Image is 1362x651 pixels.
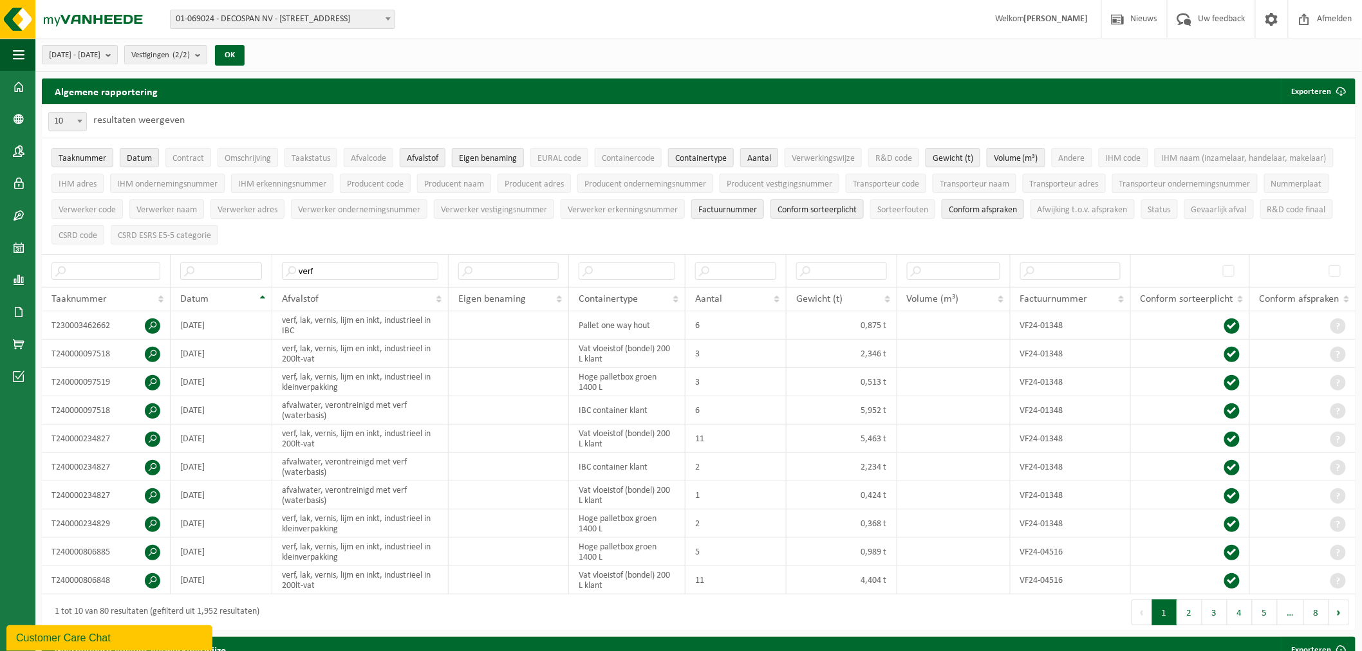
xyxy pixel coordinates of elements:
button: IHM codeIHM code: Activate to sort [1099,148,1148,167]
span: CSRD ESRS E5-5 categorie [118,231,211,241]
button: AantalAantal: Activate to sort [740,148,778,167]
span: Conform afspraken [949,205,1017,215]
span: Taaknummer [59,154,106,163]
span: IHM naam (inzamelaar, handelaar, makelaar) [1162,154,1327,163]
button: AndereAndere: Activate to sort [1052,148,1092,167]
td: T240000234827 [42,425,171,453]
td: 2 [686,509,787,538]
span: Vestigingen [131,46,190,65]
span: Afvalcode [351,154,386,163]
button: CSRD codeCSRD code: Activate to sort [51,225,104,244]
td: 2 [686,453,787,481]
button: Transporteur adresTransporteur adres: Activate to sort [1023,174,1106,193]
td: Vat vloeistof (bondel) 200 L klant [569,566,686,594]
button: Producent codeProducent code: Activate to sort [340,174,411,193]
td: verf, lak, vernis, lijm en inkt, industrieel in 200lt-vat [272,425,449,453]
td: T240000097518 [42,340,171,368]
button: Afwijking t.o.v. afsprakenAfwijking t.o.v. afspraken: Activate to sort [1031,199,1135,219]
td: T240000806848 [42,566,171,594]
td: verf, lak, vernis, lijm en inkt, industrieel in kleinverpakking [272,368,449,396]
span: IHM erkenningsnummer [238,179,326,189]
span: Producent ondernemingsnummer [584,179,706,189]
button: R&D code finaalR&amp;D code finaal: Activate to sort [1260,199,1333,219]
td: [DATE] [171,566,272,594]
td: verf, lak, vernis, lijm en inkt, industrieel in 200lt-vat [272,566,449,594]
button: SorteerfoutenSorteerfouten: Activate to sort [870,199,935,219]
button: 4 [1227,600,1253,625]
span: R&D code [875,154,912,163]
button: Transporteur codeTransporteur code: Activate to sort [846,174,926,193]
td: 1 [686,481,787,509]
span: Transporteur adres [1030,179,1099,189]
td: verf, lak, vernis, lijm en inkt, industrieel in kleinverpakking [272,538,449,566]
td: VF24-04516 [1011,566,1131,594]
span: Taaknummer [51,294,107,304]
button: OK [215,45,245,66]
span: IHM code [1106,154,1141,163]
td: 0,424 t [787,481,897,509]
span: Nummerplaat [1271,179,1322,189]
button: Verwerker adresVerwerker adres: Activate to sort [210,199,285,219]
td: 3 [686,368,787,396]
span: Datum [180,294,209,304]
button: Exporteren [1282,78,1354,104]
span: Factuurnummer [1020,294,1088,304]
td: [DATE] [171,425,272,453]
button: AfvalcodeAfvalcode: Activate to sort [344,148,393,167]
span: Aantal [747,154,771,163]
td: IBC container klant [569,396,686,425]
td: afvalwater, verontreinigd met verf (waterbasis) [272,481,449,509]
td: [DATE] [171,311,272,340]
span: Conform sorteerplicht [1141,294,1233,304]
span: Verwerker ondernemingsnummer [298,205,420,215]
button: IHM ondernemingsnummerIHM ondernemingsnummer: Activate to sort [110,174,225,193]
h2: Algemene rapportering [42,78,171,104]
span: Volume (m³) [994,154,1038,163]
span: Transporteur naam [940,179,1009,189]
td: VF24-04516 [1011,538,1131,566]
button: DatumDatum: Activate to invert sorting [120,148,159,167]
button: Producent naamProducent naam: Activate to sort [417,174,491,193]
td: 0,513 t [787,368,897,396]
button: Verwerker naamVerwerker naam: Activate to sort [129,199,204,219]
button: Next [1329,600,1349,625]
span: Verwerker vestigingsnummer [441,205,547,215]
span: Gewicht (t) [796,294,843,304]
span: Producent code [347,179,404,189]
span: IHM ondernemingsnummer [117,179,218,189]
td: Hoge palletbox groen 1400 L [569,538,686,566]
button: Producent ondernemingsnummerProducent ondernemingsnummer: Activate to sort [577,174,713,193]
button: Verwerker vestigingsnummerVerwerker vestigingsnummer: Activate to sort [434,199,554,219]
td: IBC container klant [569,453,686,481]
td: T230003462662 [42,311,171,340]
strong: [PERSON_NAME] [1024,14,1088,24]
td: T240000097518 [42,396,171,425]
span: CSRD code [59,231,97,241]
td: 11 [686,566,787,594]
td: [DATE] [171,368,272,396]
button: Gewicht (t)Gewicht (t): Activate to sort [926,148,980,167]
td: VF24-01348 [1011,311,1131,340]
button: [DATE] - [DATE] [42,45,118,64]
button: 3 [1202,600,1227,625]
td: Vat vloeistof (bondel) 200 L klant [569,481,686,509]
button: FactuurnummerFactuurnummer: Activate to sort [691,199,764,219]
td: T240000234827 [42,453,171,481]
td: [DATE] [171,340,272,368]
button: IHM erkenningsnummerIHM erkenningsnummer: Activate to sort [231,174,333,193]
button: TaakstatusTaakstatus: Activate to sort [285,148,337,167]
td: Vat vloeistof (bondel) 200 L klant [569,340,686,368]
button: NummerplaatNummerplaat: Activate to sort [1264,174,1329,193]
td: VF24-01348 [1011,481,1131,509]
span: Producent vestigingsnummer [727,179,832,189]
button: Verwerker codeVerwerker code: Activate to sort [51,199,123,219]
button: Producent adresProducent adres: Activate to sort [498,174,571,193]
td: 0,368 t [787,509,897,538]
span: Producent naam [424,179,484,189]
button: Producent vestigingsnummerProducent vestigingsnummer: Activate to sort [720,174,839,193]
span: Omschrijving [225,154,271,163]
span: Containercode [602,154,655,163]
td: 0,989 t [787,538,897,566]
span: Transporteur code [853,179,919,189]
